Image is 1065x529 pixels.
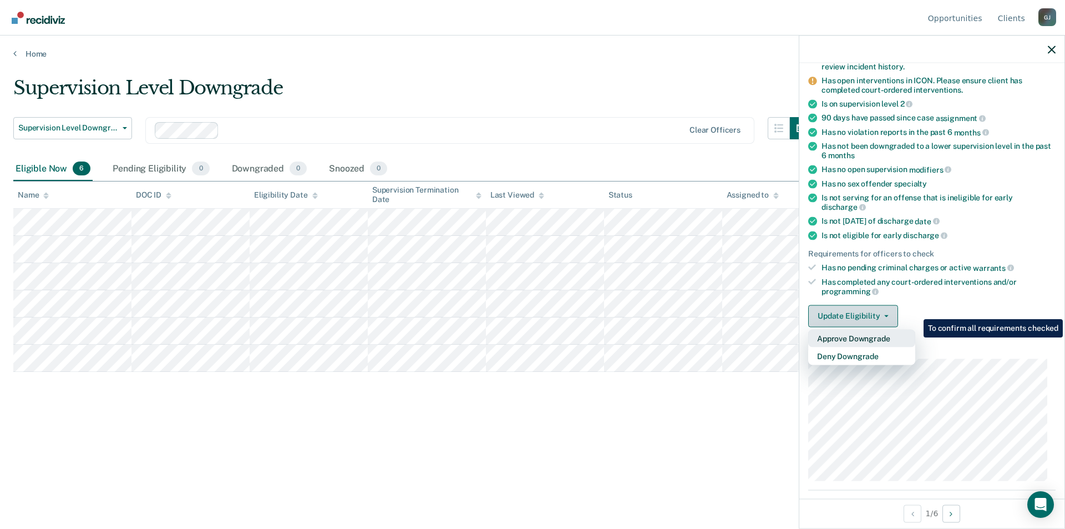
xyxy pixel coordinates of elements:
[909,165,952,174] span: modifiers
[689,125,741,135] div: Clear officers
[808,345,1056,354] dt: Supervision
[828,151,855,160] span: months
[821,75,1056,94] div: Has open interventions in ICON. Please ensure client has completed court-ordered interventions.
[1038,8,1056,26] button: Profile dropdown button
[110,157,211,182] div: Pending Eligibility
[73,162,90,176] span: 6
[821,287,879,296] span: programming
[192,162,209,176] span: 0
[18,190,49,200] div: Name
[18,123,118,133] span: Supervision Level Downgrade
[13,77,812,108] div: Supervision Level Downgrade
[12,12,65,24] img: Recidiviz
[808,329,915,347] button: Approve Downgrade
[608,190,632,200] div: Status
[973,263,1014,272] span: warrants
[821,277,1056,296] div: Has completed any court-ordered interventions and/or
[808,305,898,327] button: Update Eligibility
[821,193,1056,211] div: Is not serving for an offense that is ineligible for early
[808,329,915,365] div: Dropdown Menu
[904,505,921,522] button: Previous Opportunity
[13,49,1052,59] a: Home
[254,190,318,200] div: Eligibility Date
[821,179,1056,188] div: Has no sex offender
[942,505,960,522] button: Next Opportunity
[13,157,93,182] div: Eligible Now
[936,113,986,122] span: assignment
[900,99,913,108] span: 2
[230,157,310,182] div: Downgraded
[1038,8,1056,26] div: G J
[821,113,1056,123] div: 90 days have passed since case
[821,203,866,211] span: discharge
[327,157,389,182] div: Snoozed
[821,99,1056,109] div: Is on supervision level
[821,164,1056,174] div: Has no open supervision
[808,249,1056,259] div: Requirements for officers to check
[799,498,1064,528] div: 1 / 6
[821,230,1056,240] div: Is not eligible for early
[727,190,779,200] div: Assigned to
[808,347,915,365] button: Deny Downgrade
[372,185,481,204] div: Supervision Termination Date
[290,162,307,176] span: 0
[821,216,1056,226] div: Is not [DATE] of discharge
[821,142,1056,160] div: Has not been downgraded to a lower supervision level in the past 6
[903,231,947,240] span: discharge
[490,190,544,200] div: Last Viewed
[821,127,1056,137] div: Has no violation reports in the past 6
[954,128,989,137] span: months
[370,162,387,176] span: 0
[1027,491,1054,518] div: Open Intercom Messenger
[894,179,927,188] span: specialty
[136,190,171,200] div: DOC ID
[821,263,1056,273] div: Has no pending criminal charges or active
[915,216,939,225] span: date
